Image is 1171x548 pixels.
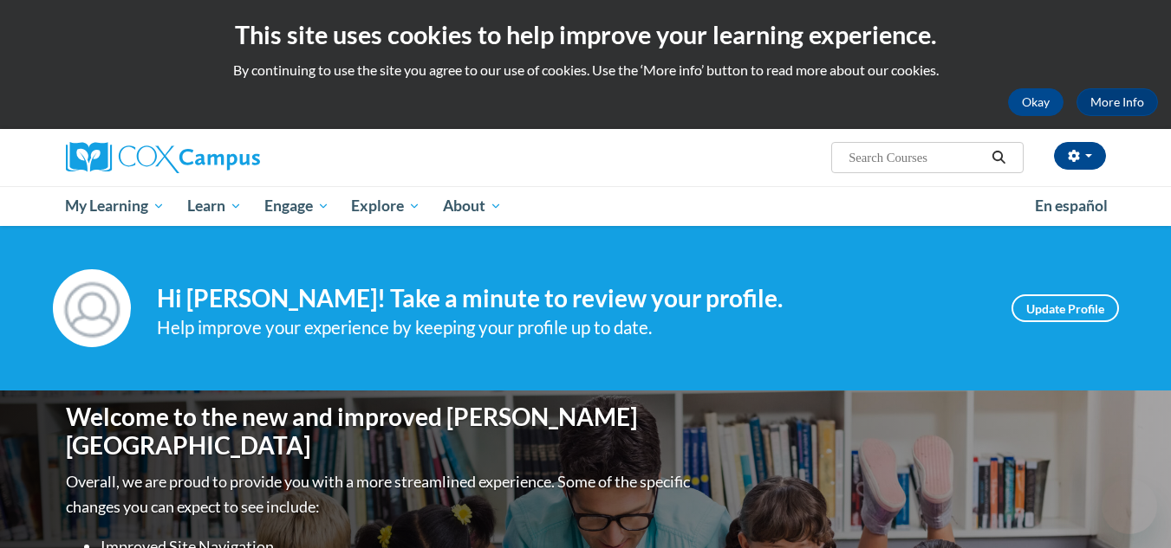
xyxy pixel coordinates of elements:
h4: Hi [PERSON_NAME]! Take a minute to review your profile. [157,284,986,313]
a: Engage [253,186,341,226]
a: My Learning [55,186,177,226]
h2: This site uses cookies to help improve your learning experience. [13,17,1158,52]
button: Okay [1008,88,1064,116]
a: Update Profile [1012,294,1119,322]
img: Cox Campus [66,142,260,173]
input: Search Courses [847,147,986,168]
span: Learn [187,196,242,216]
a: En español [1024,188,1119,224]
p: Overall, we are proud to provide you with a more streamlined experience. Some of the specific cha... [66,469,694,519]
span: En español [1035,197,1108,215]
a: Cox Campus [66,142,395,173]
img: Profile Image [53,269,131,347]
a: More Info [1077,88,1158,116]
h1: Welcome to the new and improved [PERSON_NAME][GEOGRAPHIC_DATA] [66,403,694,461]
a: About [432,186,513,226]
div: Help improve your experience by keeping your profile up to date. [157,313,986,342]
a: Explore [340,186,432,226]
span: Explore [351,196,420,216]
span: About [443,196,502,216]
span: My Learning [65,196,165,216]
a: Learn [176,186,253,226]
iframe: Button to launch messaging window [1102,479,1157,534]
div: Main menu [40,186,1132,226]
button: Account Settings [1054,142,1106,170]
button: Search [986,147,1012,168]
p: By continuing to use the site you agree to our use of cookies. Use the ‘More info’ button to read... [13,61,1158,80]
span: Engage [264,196,329,216]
